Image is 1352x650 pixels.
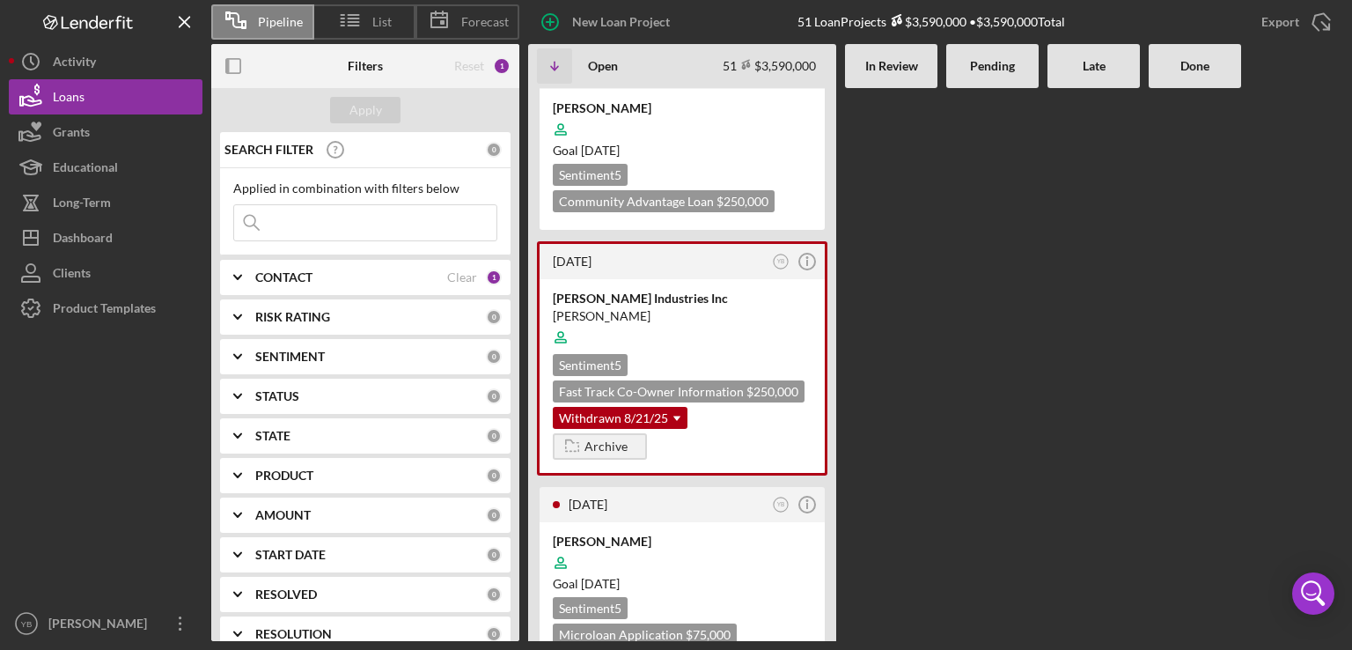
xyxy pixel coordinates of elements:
[348,59,383,73] b: Filters
[486,309,502,325] div: 0
[53,150,118,189] div: Educational
[865,59,918,73] b: In Review
[581,143,620,158] time: 10/05/2025
[486,547,502,563] div: 0
[553,433,647,460] button: Archive
[53,44,96,84] div: Activity
[224,143,313,157] b: SEARCH FILTER
[1244,4,1343,40] button: Export
[553,307,812,325] div: [PERSON_NAME]
[258,15,303,29] span: Pipeline
[769,493,793,517] button: YB
[9,114,202,150] button: Grants
[553,164,628,186] div: Sentiment 5
[553,380,805,403] div: Fast Track Co-Owner Information $250,000
[255,389,299,403] b: STATUS
[255,310,330,324] b: RISK RATING
[255,469,313,483] b: PRODUCT
[486,388,502,404] div: 0
[486,468,502,484] div: 0
[9,255,202,291] button: Clients
[553,100,812,117] div: [PERSON_NAME]
[255,270,312,284] b: CONTACT
[686,627,731,642] span: $75,000
[486,349,502,365] div: 0
[716,194,768,209] span: $250,000
[1292,572,1334,615] div: Open Intercom Messenger
[553,407,687,429] div: Withdrawn 8/21/25
[528,4,687,40] button: New Loan Project
[372,15,392,29] span: List
[1180,59,1209,73] b: Done
[569,497,607,512] time: 2025-08-21 13:48
[9,606,202,641] button: YB[PERSON_NAME]
[553,533,812,550] div: [PERSON_NAME]
[454,59,484,73] div: Reset
[44,606,158,646] div: [PERSON_NAME]
[9,150,202,185] button: Educational
[486,270,502,285] div: 1
[1083,59,1106,73] b: Late
[797,14,1065,29] div: 51 Loan Projects • $3,590,000 Total
[330,97,400,123] button: Apply
[769,250,793,274] button: YB
[493,57,511,75] div: 1
[53,220,113,260] div: Dashboard
[553,597,628,619] div: Sentiment 5
[572,4,670,40] div: New Loan Project
[723,58,816,73] div: 51 $3,590,000
[9,44,202,79] button: Activity
[553,576,620,591] span: Goal
[447,270,477,284] div: Clear
[53,185,111,225] div: Long-Term
[581,576,620,591] time: 10/20/2025
[53,291,156,330] div: Product Templates
[1261,4,1299,40] div: Export
[886,14,966,29] div: $3,590,000
[486,626,502,642] div: 0
[21,619,33,629] text: YB
[970,59,1015,73] b: Pending
[255,627,332,641] b: RESOLUTION
[553,254,591,269] time: 2025-08-21 18:47
[553,354,628,376] div: Sentiment 5
[588,59,618,73] b: Open
[9,291,202,326] button: Product Templates
[9,79,202,114] button: Loans
[553,624,737,646] div: Microloan Application
[255,548,326,562] b: START DATE
[486,507,502,523] div: 0
[486,587,502,602] div: 0
[53,255,91,295] div: Clients
[9,185,202,220] button: Long-Term
[553,290,812,307] div: [PERSON_NAME] Industries Inc
[53,114,90,154] div: Grants
[255,508,311,522] b: AMOUNT
[537,241,827,476] a: [DATE]YB[PERSON_NAME] Industries Inc[PERSON_NAME]Sentiment5Fast Track Co-Owner Information $250,0...
[233,181,497,196] div: Applied in combination with filters below
[537,51,827,233] a: [DATE]YB[PERSON_NAME]Goal [DATE]Sentiment5Community Advantage Loan $250,000
[777,501,785,507] text: YB
[255,429,290,443] b: STATE
[255,350,325,364] b: SENTIMENT
[553,190,775,212] div: Community Advantage Loan
[486,142,502,158] div: 0
[349,97,382,123] div: Apply
[553,143,620,158] span: Goal
[461,15,509,29] span: Forecast
[255,587,317,602] b: RESOLVED
[777,258,785,264] text: YB
[486,428,502,444] div: 0
[53,79,84,119] div: Loans
[584,433,628,460] div: Archive
[9,220,202,255] button: Dashboard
